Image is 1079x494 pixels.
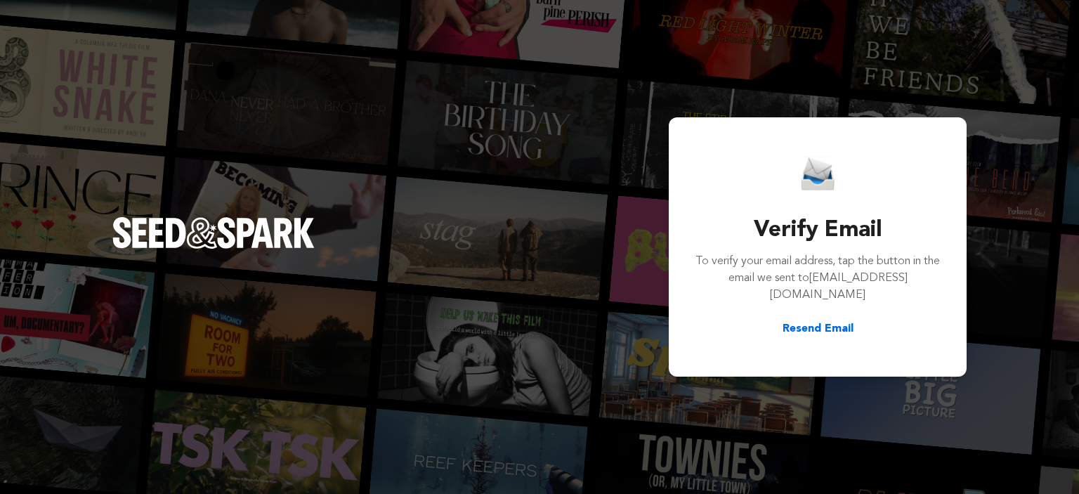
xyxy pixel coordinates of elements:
button: Resend Email [783,320,854,337]
img: Seed&Spark Logo [112,217,315,248]
img: Seed&Spark Email Icon [801,157,835,191]
span: [EMAIL_ADDRESS][DOMAIN_NAME] [770,273,908,301]
p: To verify your email address, tap the button in the email we sent to [694,253,941,304]
a: Seed&Spark Homepage [112,217,315,276]
h3: Verify Email [694,214,941,247]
